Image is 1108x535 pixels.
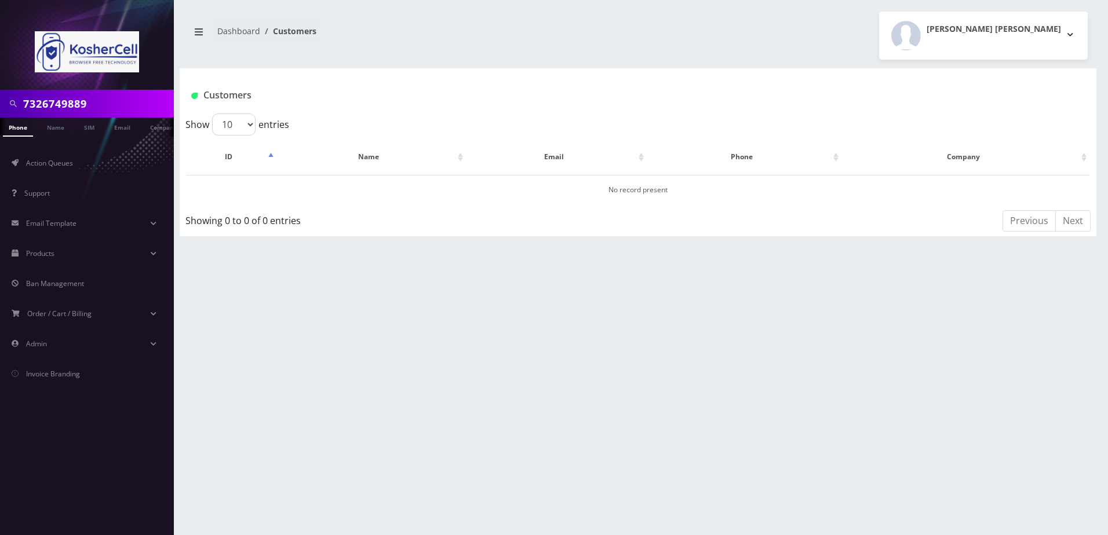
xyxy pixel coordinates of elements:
[467,140,647,174] th: Email: activate to sort column ascending
[108,118,136,135] a: Email
[41,118,70,135] a: Name
[144,118,183,135] a: Company
[185,113,289,135] label: Show entries
[217,25,260,36] a: Dashboard
[187,175,1089,204] td: No record present
[1003,210,1056,232] a: Previous
[212,113,256,135] select: Showentries
[185,209,554,228] div: Showing 0 to 0 of 0 entries
[188,19,629,52] nav: breadcrumb
[843,140,1089,174] th: Company: activate to sort column ascending
[23,93,171,115] input: Search in Company
[24,188,50,198] span: Support
[27,309,92,318] span: Order / Cart / Billing
[191,90,933,101] h1: Customers
[26,339,47,349] span: Admin
[26,158,73,168] span: Action Queues
[26,369,80,379] span: Invoice Branding
[3,118,33,137] a: Phone
[1055,210,1091,232] a: Next
[648,140,841,174] th: Phone: activate to sort column ascending
[187,140,276,174] th: ID: activate to sort column descending
[927,24,1061,34] h2: [PERSON_NAME] [PERSON_NAME]
[26,218,76,228] span: Email Template
[26,248,54,258] span: Products
[78,118,100,135] a: SIM
[260,25,316,37] li: Customers
[35,31,139,72] img: KosherCell
[278,140,466,174] th: Name: activate to sort column ascending
[879,12,1088,60] button: [PERSON_NAME] [PERSON_NAME]
[26,279,84,288] span: Ban Management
